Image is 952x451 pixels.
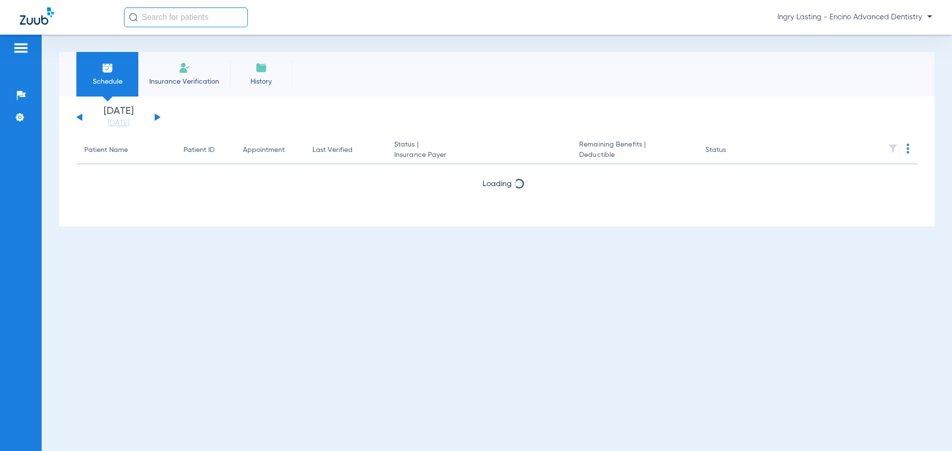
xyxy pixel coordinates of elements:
[243,145,297,155] div: Appointment
[238,77,285,87] span: History
[89,118,148,128] a: [DATE]
[129,13,138,22] img: Search Icon
[243,145,285,155] div: Appointment
[698,137,765,164] th: Status
[178,62,190,74] img: Manual Insurance Verification
[482,180,512,188] span: Loading
[102,62,114,74] img: Schedule
[312,145,378,155] div: Last Verified
[906,144,909,153] img: group-dot-blue.svg
[777,12,932,22] span: Ingry Lasting - Encino Advanced Dentistry
[255,62,267,74] img: History
[84,145,168,155] div: Patient Name
[84,145,128,155] div: Patient Name
[146,77,223,87] span: Insurance Verification
[312,145,353,155] div: Last Verified
[84,77,131,87] span: Schedule
[89,106,148,128] li: [DATE]
[394,150,563,160] span: Insurance Payer
[13,42,29,54] img: hamburger-icon
[183,145,227,155] div: Patient ID
[571,137,697,164] th: Remaining Benefits |
[386,137,571,164] th: Status |
[124,7,248,27] input: Search for patients
[183,145,215,155] div: Patient ID
[20,7,54,25] img: Zuub Logo
[579,150,689,160] span: Deductible
[888,144,898,153] img: filter.svg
